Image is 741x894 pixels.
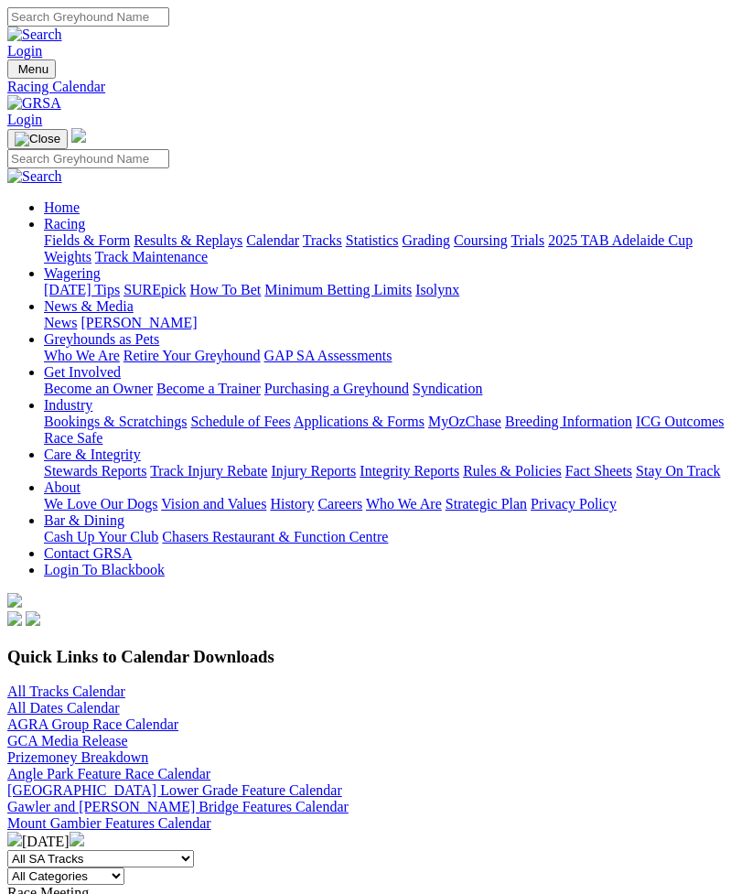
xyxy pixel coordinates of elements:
a: Track Injury Rebate [150,463,267,479]
button: Toggle navigation [7,129,68,149]
a: Industry [44,397,92,413]
img: logo-grsa-white.png [7,593,22,608]
a: Login [7,112,42,127]
a: Greyhounds as Pets [44,331,159,347]
a: Calendar [246,232,299,248]
a: Stay On Track [636,463,720,479]
a: Who We Are [366,496,442,512]
a: Statistics [346,232,399,248]
img: Close [15,132,60,146]
a: Racing [44,216,85,232]
a: Integrity Reports [360,463,459,479]
div: [DATE] [7,832,734,850]
input: Search [7,149,169,168]
button: Toggle navigation [7,59,56,79]
a: About [44,479,81,495]
a: MyOzChase [428,414,501,429]
div: Get Involved [44,381,734,397]
img: Search [7,27,62,43]
a: Bar & Dining [44,512,124,528]
a: Fields & Form [44,232,130,248]
img: GRSA [7,95,61,112]
a: Mount Gambier Features Calendar [7,815,211,831]
a: SUREpick [123,282,186,297]
a: Strategic Plan [446,496,527,512]
a: GCA Media Release [7,733,128,749]
a: News [44,315,77,330]
div: Greyhounds as Pets [44,348,734,364]
a: Contact GRSA [44,545,132,561]
a: Angle Park Feature Race Calendar [7,766,210,781]
a: [PERSON_NAME] [81,315,197,330]
input: Search [7,7,169,27]
a: We Love Our Dogs [44,496,157,512]
a: [DATE] Tips [44,282,120,297]
a: Grading [403,232,450,248]
a: [GEOGRAPHIC_DATA] Lower Grade Feature Calendar [7,782,342,798]
a: Bookings & Scratchings [44,414,187,429]
div: Bar & Dining [44,529,734,545]
img: chevron-right-pager-white.svg [70,832,84,846]
a: Privacy Policy [531,496,617,512]
a: Coursing [454,232,508,248]
a: AGRA Group Race Calendar [7,716,178,732]
div: Wagering [44,282,734,298]
a: Rules & Policies [463,463,562,479]
a: Cash Up Your Club [44,529,158,544]
a: History [270,496,314,512]
a: Prizemoney Breakdown [7,749,148,765]
a: Login To Blackbook [44,562,165,577]
a: Wagering [44,265,101,281]
a: Injury Reports [271,463,356,479]
a: Who We Are [44,348,120,363]
img: facebook.svg [7,611,22,626]
div: News & Media [44,315,734,331]
a: Home [44,199,80,215]
a: Purchasing a Greyhound [264,381,409,396]
a: Login [7,43,42,59]
a: All Dates Calendar [7,700,120,716]
img: logo-grsa-white.png [71,128,86,143]
a: Racing Calendar [7,79,734,95]
a: Isolynx [415,282,459,297]
img: chevron-left-pager-white.svg [7,832,22,846]
a: Become an Owner [44,381,153,396]
a: Syndication [413,381,482,396]
a: Minimum Betting Limits [264,282,412,297]
a: Get Involved [44,364,121,380]
a: Become a Trainer [156,381,261,396]
div: Care & Integrity [44,463,734,479]
a: Trials [510,232,544,248]
a: News & Media [44,298,134,314]
a: Tracks [303,232,342,248]
a: Retire Your Greyhound [123,348,261,363]
a: ICG Outcomes [636,414,724,429]
div: Racing [44,232,734,265]
span: Menu [18,62,48,76]
a: Applications & Forms [294,414,424,429]
a: All Tracks Calendar [7,684,125,699]
a: Careers [317,496,362,512]
a: Gawler and [PERSON_NAME] Bridge Features Calendar [7,799,349,814]
img: Search [7,168,62,185]
a: Weights [44,249,91,264]
a: 2025 TAB Adelaide Cup [548,232,693,248]
a: Fact Sheets [565,463,632,479]
a: Care & Integrity [44,447,141,462]
a: Results & Replays [134,232,242,248]
div: About [44,496,734,512]
a: GAP SA Assessments [264,348,392,363]
h3: Quick Links to Calendar Downloads [7,647,734,667]
a: Stewards Reports [44,463,146,479]
a: Schedule of Fees [190,414,290,429]
a: Track Maintenance [95,249,208,264]
a: Chasers Restaurant & Function Centre [162,529,388,544]
a: How To Bet [190,282,262,297]
div: Industry [44,414,734,447]
img: twitter.svg [26,611,40,626]
a: Vision and Values [161,496,266,512]
a: Breeding Information [505,414,632,429]
a: Race Safe [44,430,102,446]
